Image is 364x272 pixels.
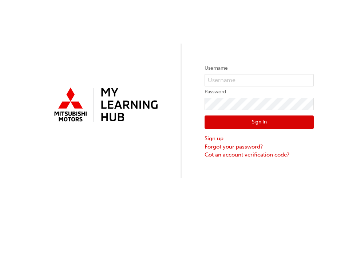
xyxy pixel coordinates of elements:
button: Sign In [205,115,314,129]
label: Password [205,88,314,96]
input: Username [205,74,314,86]
a: Sign up [205,134,314,143]
img: mmal [50,85,159,126]
label: Username [205,64,314,73]
a: Forgot your password? [205,143,314,151]
a: Got an account verification code? [205,151,314,159]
